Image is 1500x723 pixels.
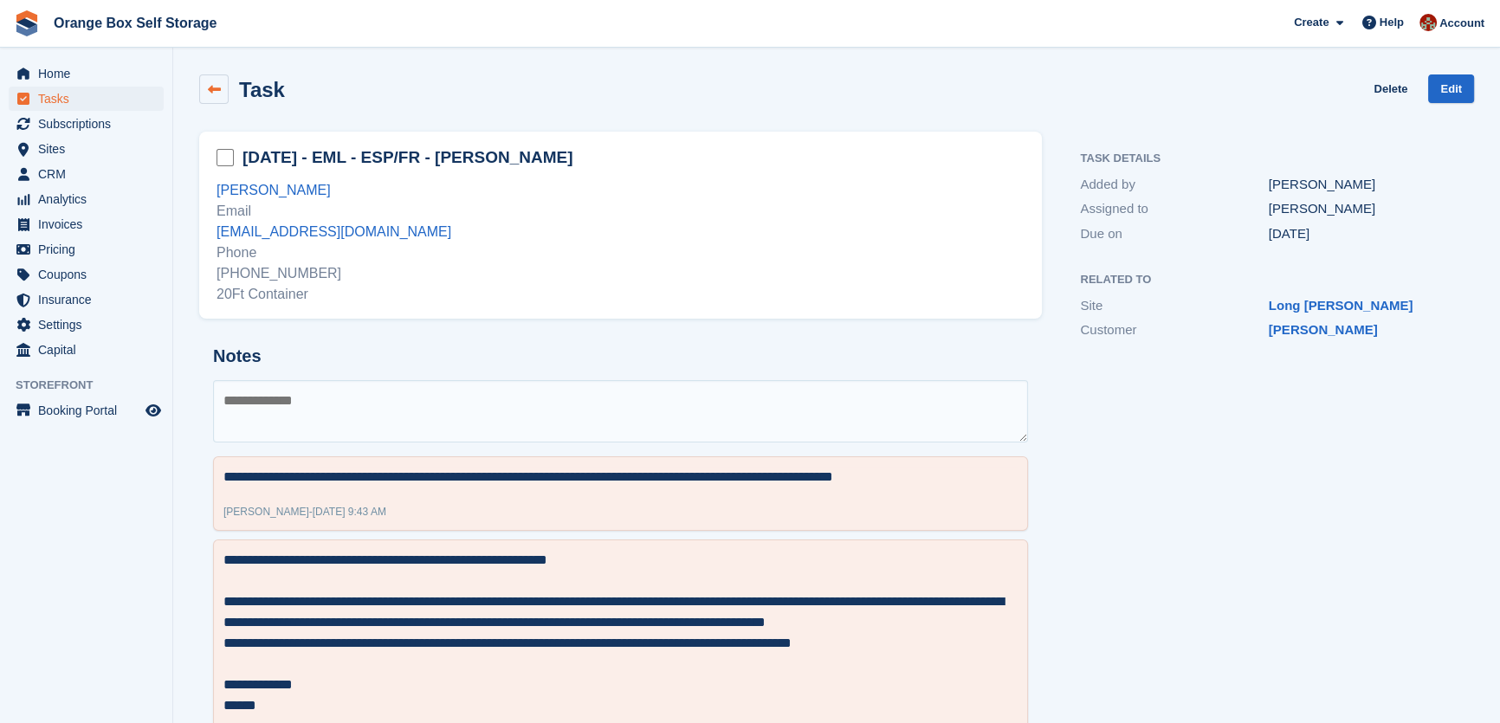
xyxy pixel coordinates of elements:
a: [PERSON_NAME] [1269,322,1378,337]
a: menu [9,338,164,362]
span: Invoices [38,212,142,236]
span: Account [1439,15,1484,32]
img: Wayne Ball [1419,14,1437,31]
a: menu [9,313,164,337]
h2: Task [239,78,285,101]
div: Customer [1080,320,1268,340]
a: [PERSON_NAME] [217,183,331,197]
span: Analytics [38,187,142,211]
span: Capital [38,338,142,362]
a: menu [9,162,164,186]
a: menu [9,112,164,136]
span: Storefront [16,377,172,394]
span: Subscriptions [38,112,142,136]
a: [EMAIL_ADDRESS][DOMAIN_NAME] [217,224,451,239]
span: CRM [38,162,142,186]
span: Insurance [38,287,142,312]
span: Settings [38,313,142,337]
span: Coupons [38,262,142,287]
span: Pricing [38,237,142,261]
h2: Related to [1080,274,1457,287]
a: Delete [1374,74,1407,103]
h2: Notes [213,346,1028,366]
a: menu [9,87,164,111]
span: [DATE] 9:43 AM [313,506,386,518]
div: [DATE] [1269,224,1457,244]
span: Booking Portal [38,398,142,423]
span: Create [1294,14,1329,31]
div: Email [217,201,1025,222]
a: menu [9,262,164,287]
div: Site [1080,296,1268,316]
span: [PERSON_NAME] [223,506,309,518]
div: [PERSON_NAME] [1269,199,1457,219]
span: Home [38,61,142,86]
div: [PERSON_NAME] [1269,175,1457,195]
div: Added by [1080,175,1268,195]
div: [PHONE_NUMBER] 20Ft Container [217,263,1025,305]
div: Phone [217,242,1025,263]
a: menu [9,61,164,86]
a: Preview store [143,400,164,421]
h2: [DATE] - EML - ESP/FR - [PERSON_NAME] [242,146,572,169]
span: Sites [38,137,142,161]
a: menu [9,398,164,423]
span: Tasks [38,87,142,111]
div: - [223,504,386,520]
a: menu [9,212,164,236]
span: Help [1380,14,1404,31]
a: menu [9,237,164,261]
a: menu [9,137,164,161]
a: Orange Box Self Storage [47,9,224,37]
h2: Task Details [1080,152,1457,165]
a: Long [PERSON_NAME] [1269,298,1413,313]
a: menu [9,187,164,211]
div: Assigned to [1080,199,1268,219]
img: stora-icon-8386f47178a22dfd0bd8f6a31ec36ba5ce8667c1dd55bd0f319d3a0aa187defe.svg [14,10,40,36]
a: menu [9,287,164,312]
a: Edit [1428,74,1474,103]
div: Due on [1080,224,1268,244]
